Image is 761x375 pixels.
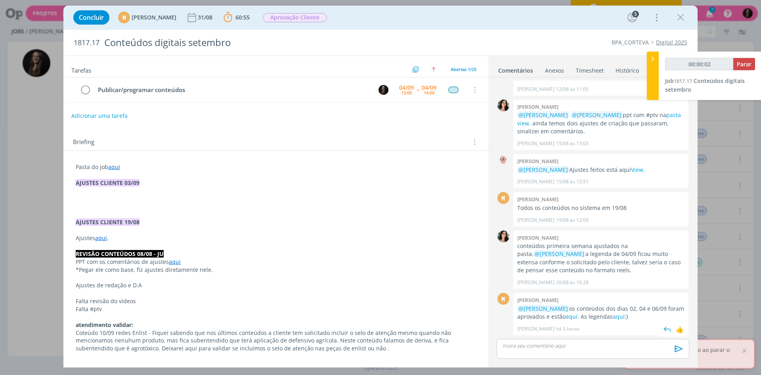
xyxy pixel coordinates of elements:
p: *Pegar ele como base, fiz ajustes diretamente nele. [76,266,476,274]
span: Briefing [73,137,94,148]
a: BPA_CORTEVA [612,38,649,46]
span: Tarefas [71,65,91,74]
span: 12/08 às 11:05 [556,86,589,93]
button: Adicionar uma tarefa [71,109,128,123]
a: Job1817.17Conteúdos digitais setembro [665,77,745,93]
a: pasta view [517,111,681,127]
a: View [631,166,643,173]
span: 15/08 às 15:03 [556,140,589,147]
button: Parar [733,58,755,70]
span: Aprovação Cliente [263,13,327,22]
p: conteúdos primeira semana ajustados na pasta. a legenda de 04/09 ficou muito extensa conforme o s... [517,242,685,275]
div: 👍 [676,325,684,334]
a: aqui [95,234,107,242]
strong: AJUSTES CLIENTE 19/08 [76,218,140,226]
span: @[PERSON_NAME] [518,111,568,119]
p: Coteúdo 10/09 redes Enlist - Fiquei sabendo que nos últimos conteúdos a cliente tem solicitado in... [76,329,476,353]
strong: AJUSTES CLIENTE 03/09 [76,179,140,187]
a: aqui [566,313,577,320]
span: 1817.17 [74,38,99,47]
img: T [497,100,509,112]
span: @[PERSON_NAME] [518,305,568,312]
a: aqui [613,313,625,320]
div: 04/09 [399,85,414,90]
p: [PERSON_NAME] [517,86,554,93]
div: Conteúdos digitais setembro [101,33,428,52]
span: [PERSON_NAME] [132,15,176,20]
p: [PERSON_NAME] [517,178,554,185]
img: answer.svg [662,323,673,335]
p: Ajustes feitos está aqui . [517,166,685,174]
b: [PERSON_NAME] [517,234,558,241]
div: Anexos [545,67,564,75]
p: Falta revisão do vídeos [76,297,476,305]
p: [PERSON_NAME] [517,140,554,147]
button: Concluir [73,10,109,25]
a: aqui [169,258,181,265]
button: 60:55 [222,11,252,24]
button: 5 [626,11,639,24]
div: 04/09 [422,85,436,90]
a: Digital 2025 [656,38,687,46]
span: Parar [737,60,751,68]
button: Aprovação Cliente [262,13,327,23]
p: CONTEÚDO 24/04 - Vale direcionar para uma aba específica de [MEDICAL_DATA]? Atualmente está direc... [76,360,476,368]
div: 14:00 [424,90,434,95]
img: T [497,231,509,242]
span: 26/08 às 10:28 [556,279,589,286]
p: PPT com os comentários de ajustes [76,258,476,266]
p: [PERSON_NAME] [517,279,554,286]
div: M [118,12,130,23]
p: Ajustes de redação e D.A [76,281,476,289]
p: Falta #ptv [76,305,476,313]
p: Pasta do job [76,163,476,171]
span: há 3 horas [556,325,579,333]
div: 13:00 [401,90,412,95]
span: Abertas 1/25 [451,66,476,72]
p: ppt com #ptv na . ainda temos dois ajustes de criação que passaram, sinalizei em comentários. [517,111,685,135]
span: 60:55 [235,13,250,21]
span: @[PERSON_NAME] [572,111,621,119]
a: Comentários [498,63,533,75]
img: A [497,154,509,166]
div: 5 [632,11,639,17]
div: M [497,192,509,204]
b: [PERSON_NAME] [517,103,558,110]
p: os conteúdos dos dias 02, 04 e 06/09 foram aprovados e estão . As legendas :) [517,305,685,321]
strong: REVISÃO CONTEÚDOS 08/08 - JU [76,250,164,258]
p: [PERSON_NAME] [517,217,554,224]
div: Publicar/programar conteúdos [94,85,371,95]
button: N [377,84,389,96]
b: [PERSON_NAME] [517,196,558,203]
p: [PERSON_NAME] [517,325,554,333]
span: @[PERSON_NAME] [518,166,568,173]
span: Concluir [79,14,104,21]
b: [PERSON_NAME] [517,296,558,304]
span: 15/08 às 15:51 [556,178,589,185]
div: M [497,293,509,305]
img: arrow-up.svg [431,67,436,72]
b: [PERSON_NAME] [517,158,558,165]
span: @[PERSON_NAME] [535,250,584,258]
button: M[PERSON_NAME] [118,12,176,23]
span: 1817.17 [674,77,692,85]
a: Histórico [615,63,639,75]
div: 31/08 [198,15,214,20]
span: Conteúdos digitais setembro [665,77,745,93]
a: aqui [108,163,120,171]
span: 19/08 às 12:09 [556,217,589,224]
span: -- [417,87,419,92]
div: dialog [63,6,698,367]
strong: atendimento validar: [76,321,133,329]
p: Todos os conteúdos no sistema em 19/08 [517,204,685,212]
a: Timesheet [576,63,604,75]
img: N [379,85,388,95]
p: Ajustes . [76,234,476,242]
